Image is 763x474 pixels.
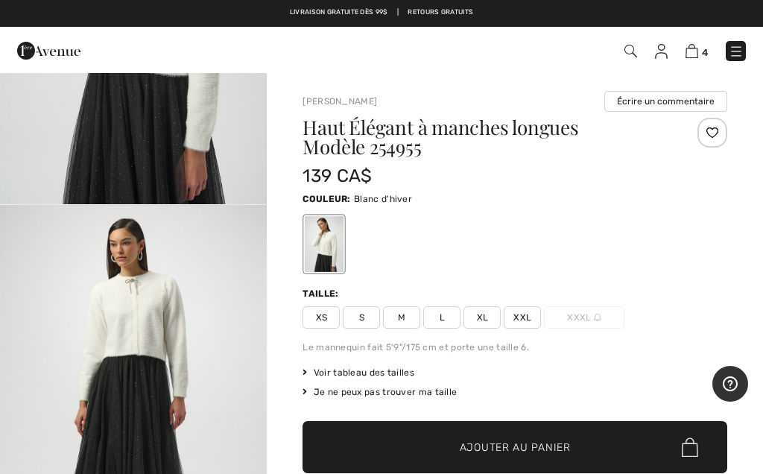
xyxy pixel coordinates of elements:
[17,42,80,57] a: 1ère Avenue
[383,306,420,329] span: M
[303,165,372,186] span: 139 CA$
[460,440,571,455] span: Ajouter au panier
[17,36,80,66] img: 1ère Avenue
[303,366,414,379] span: Voir tableau des tailles
[702,47,708,58] span: 4
[712,366,748,403] iframe: Ouvre un widget dans lequel vous pouvez trouver plus d’informations
[343,306,380,329] span: S
[463,306,501,329] span: XL
[655,44,668,59] img: Mes infos
[303,341,727,354] div: Le mannequin fait 5'9"/175 cm et porte une taille 6.
[604,91,727,112] button: Écrire un commentaire
[686,44,698,58] img: Panier d'achat
[397,7,399,18] span: |
[303,118,656,157] h1: Haut Élégant à manches longues Modèle 254955
[594,314,601,321] img: ring-m.svg
[303,287,341,300] div: Taille:
[303,194,350,204] span: Couleur:
[544,306,624,329] span: XXXL
[423,306,460,329] span: L
[290,7,388,18] a: Livraison gratuite dès 99$
[305,216,343,272] div: Blanc d'hiver
[303,306,340,329] span: XS
[729,44,744,59] img: Menu
[303,96,377,107] a: [PERSON_NAME]
[686,42,708,60] a: 4
[303,385,727,399] div: Je ne peux pas trouver ma taille
[354,194,412,204] span: Blanc d'hiver
[624,45,637,57] img: Recherche
[504,306,541,329] span: XXL
[408,7,473,18] a: Retours gratuits
[682,437,698,457] img: Bag.svg
[303,421,727,473] button: Ajouter au panier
